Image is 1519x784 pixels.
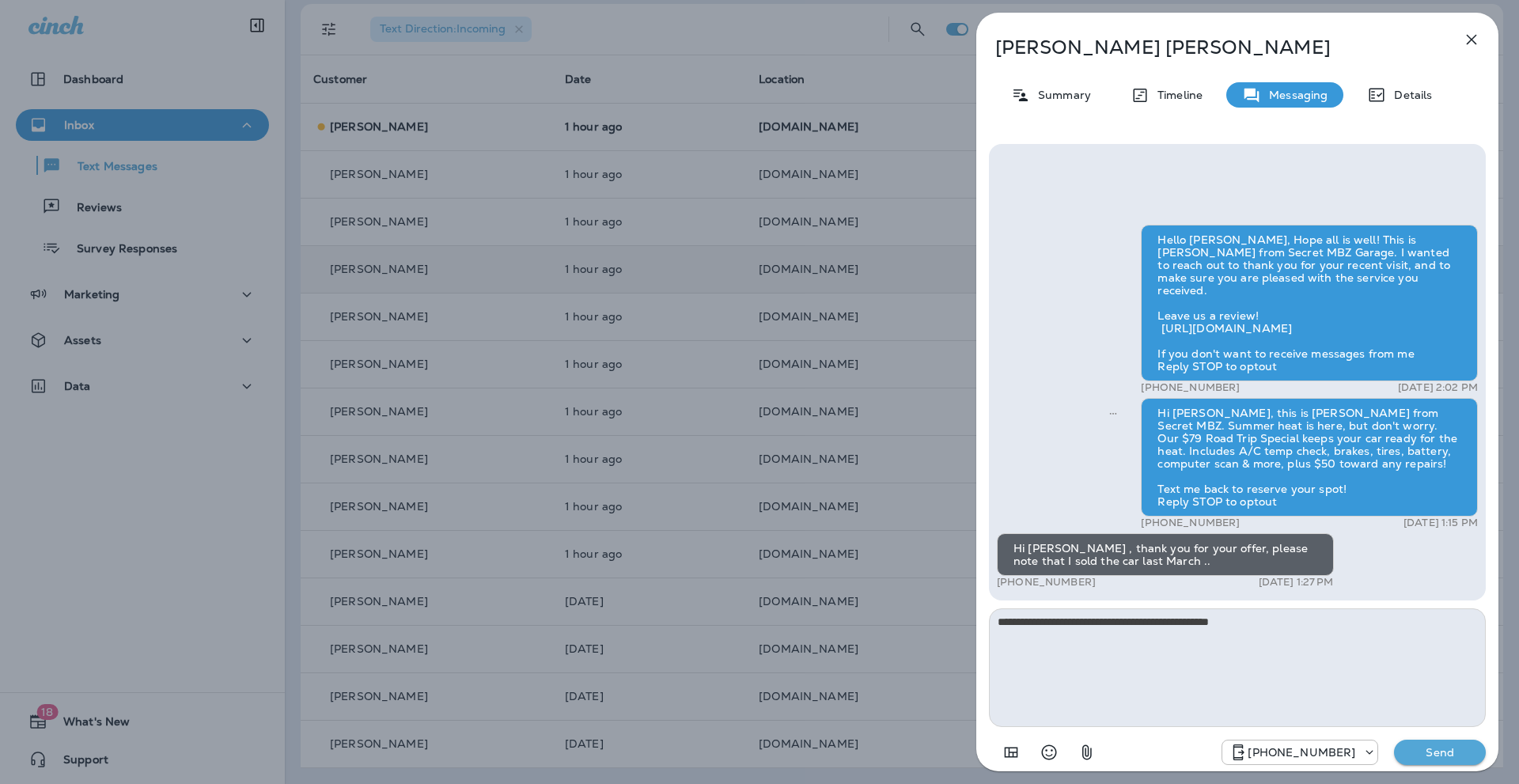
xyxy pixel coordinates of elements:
[1248,746,1355,759] p: [PHONE_NUMBER]
[1109,405,1117,419] span: Sent
[1141,517,1240,529] p: [PHONE_NUMBER]
[997,576,1096,589] p: [PHONE_NUMBER]
[995,36,1427,59] p: [PERSON_NAME] [PERSON_NAME]
[1261,89,1328,101] p: Messaging
[995,737,1027,768] button: Add in a premade template
[1222,743,1377,762] div: +1 (424) 433-6149
[1033,737,1065,768] button: Select an emoji
[1403,517,1478,529] p: [DATE] 1:15 PM
[1030,89,1091,101] p: Summary
[1386,89,1432,101] p: Details
[1407,745,1473,759] p: Send
[1141,225,1478,381] div: Hello [PERSON_NAME], Hope all is well! This is [PERSON_NAME] from Secret MBZ Garage. I wanted to ...
[1259,576,1334,589] p: [DATE] 1:27 PM
[1394,740,1486,765] button: Send
[1141,381,1240,394] p: [PHONE_NUMBER]
[1150,89,1203,101] p: Timeline
[997,533,1334,576] div: Hi [PERSON_NAME] , thank you for your offer, please note that I sold the car last March ..
[1141,398,1478,517] div: Hi [PERSON_NAME], this is [PERSON_NAME] from Secret MBZ. Summer heat is here, but don't worry. Ou...
[1398,381,1478,394] p: [DATE] 2:02 PM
